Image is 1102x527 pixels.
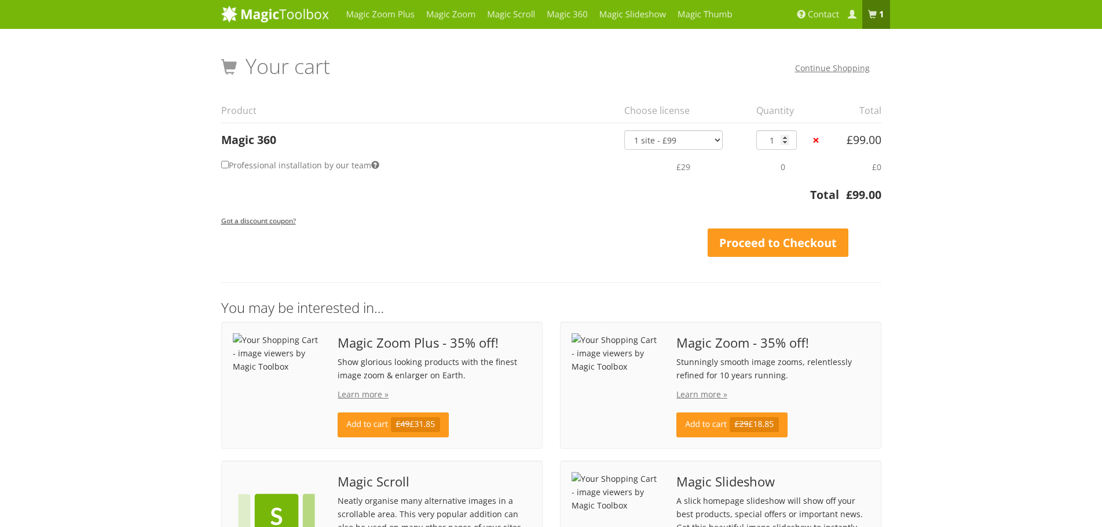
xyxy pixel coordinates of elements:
p: Show glorious looking products with the finest image zoom & enlarger on Earth. [338,355,530,382]
label: Professional installation by our team [221,157,379,174]
h1: Your cart [221,55,330,78]
p: Stunningly smooth image zooms, relentlessly refined for 10 years running. [676,355,869,382]
img: Your Shopping Cart - image viewers by Magic Toolbox [233,333,321,373]
span: £ [847,132,853,148]
a: Proceed to Checkout [708,229,849,257]
span: £0 [872,161,881,172]
span: £31.85 [391,417,440,432]
img: Your Shopping Cart - image viewers by Magic Toolbox [572,472,660,512]
s: £49 [396,419,409,430]
th: Product [221,98,617,123]
a: Magic 360 [221,132,276,148]
th: Quantity [749,98,810,123]
small: Got a discount coupon? [221,216,296,225]
a: Got a discount coupon? [221,211,296,230]
span: £ [846,187,852,202]
a: Learn more » [338,389,389,400]
s: £29 [734,419,748,430]
span: Magic Slideshow [676,475,869,488]
a: × [810,134,822,146]
span: Magic Zoom - 35% off! [676,336,869,349]
b: 1 [879,9,884,20]
input: Professional installation by our team [221,161,229,168]
bdi: 99.00 [846,187,881,202]
th: Total [221,186,839,210]
img: Your Shopping Cart - image viewers by Magic Toolbox [572,333,660,373]
span: Contact [808,9,839,20]
span: £18.85 [730,417,779,432]
a: Add to cart£49£31.85 [338,412,448,437]
h3: You may be interested in… [221,300,881,315]
a: Learn more » [676,389,727,400]
th: Choose license [617,98,749,123]
a: Add to cart£29£18.85 [676,412,787,437]
bdi: 99.00 [847,132,881,148]
img: MagicToolbox.com - Image tools for your website [221,5,329,23]
td: £29 [617,150,749,183]
span: Magic Scroll [338,475,530,488]
a: Continue Shopping [795,62,870,73]
th: Total [832,98,881,123]
span: Magic Zoom Plus - 35% off! [338,336,530,349]
td: 0 [749,150,810,183]
input: Qty [756,130,797,150]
